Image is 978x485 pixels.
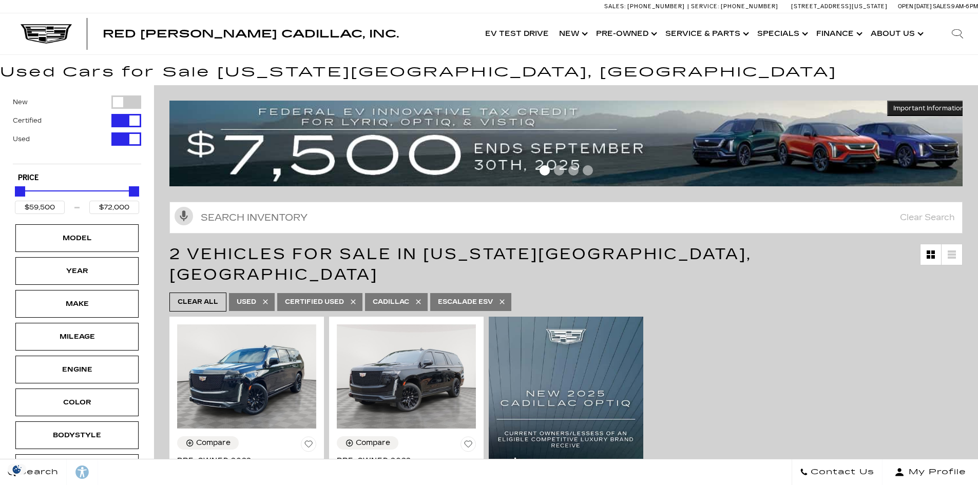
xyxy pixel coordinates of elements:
span: Important Information [893,104,964,112]
div: Mileage [51,331,103,342]
span: Pre-Owned 2022 [177,456,309,466]
a: Service & Parts [660,13,752,54]
a: New [554,13,591,54]
button: Open user profile menu [883,459,978,485]
label: Used [13,134,30,144]
div: Price [15,183,139,214]
span: Search [16,465,59,479]
span: 2 Vehicles for Sale in [US_STATE][GEOGRAPHIC_DATA], [GEOGRAPHIC_DATA] [169,245,752,284]
span: 9 AM-6 PM [951,3,978,10]
img: 2022 Cadillac Escalade ESV Sport [337,324,476,429]
button: Compare Vehicle [177,436,239,450]
a: [STREET_ADDRESS][US_STATE] [791,3,888,10]
div: Compare [356,438,390,448]
div: BodystyleBodystyle [15,421,139,449]
span: Sales: [933,3,951,10]
img: vrp-tax-ending-august-version [169,101,970,186]
span: [PHONE_NUMBER] [721,3,778,10]
span: Escalade ESV [438,296,493,308]
a: Specials [752,13,811,54]
a: Contact Us [792,459,883,485]
label: Certified [13,115,42,126]
span: Pre-Owned 2022 [337,456,468,466]
section: Click to Open Cookie Consent Modal [5,464,29,475]
svg: Click to toggle on voice search [175,207,193,225]
div: Maximum Price [129,186,139,197]
a: Red [PERSON_NAME] Cadillac, Inc. [103,29,399,39]
span: Sales: [604,3,626,10]
span: [PHONE_NUMBER] [627,3,685,10]
span: Go to slide 4 [583,165,593,176]
div: TrimTrim [15,454,139,482]
div: Bodystyle [51,430,103,441]
div: YearYear [15,257,139,285]
div: Color [51,397,103,408]
span: Go to slide 1 [540,165,550,176]
div: Year [51,265,103,277]
a: About Us [866,13,927,54]
div: Minimum Price [15,186,25,197]
input: Search Inventory [169,202,963,234]
h5: Price [18,173,136,183]
img: Opt-Out Icon [5,464,29,475]
span: Go to slide 3 [568,165,579,176]
img: Cadillac Dark Logo with Cadillac White Text [21,24,72,44]
a: Service: [PHONE_NUMBER] [687,4,781,9]
div: Engine [51,364,103,375]
div: Make [51,298,103,309]
span: Certified Used [285,296,344,308]
div: Filter by Vehicle Type [13,95,141,164]
span: Go to slide 2 [554,165,564,176]
button: Important Information [887,101,970,116]
span: Contact Us [808,465,874,479]
span: Used [237,296,256,308]
label: New [13,97,28,107]
button: Save Vehicle [461,436,476,456]
input: Maximum [89,201,139,214]
a: Pre-Owned [591,13,660,54]
img: 2022 Cadillac Escalade ESV Sport [177,324,316,429]
div: EngineEngine [15,356,139,383]
div: MileageMileage [15,323,139,351]
span: Red [PERSON_NAME] Cadillac, Inc. [103,28,399,40]
a: Finance [811,13,866,54]
span: Clear All [178,296,218,308]
a: EV Test Drive [480,13,554,54]
button: Compare Vehicle [337,436,398,450]
div: Compare [196,438,231,448]
span: Open [DATE] [898,3,932,10]
span: My Profile [905,465,966,479]
input: Minimum [15,201,65,214]
button: Save Vehicle [301,436,316,456]
span: Cadillac [373,296,409,308]
div: ModelModel [15,224,139,252]
a: Sales: [PHONE_NUMBER] [604,4,687,9]
div: MakeMake [15,290,139,318]
span: Service: [691,3,719,10]
div: Model [51,232,103,244]
div: ColorColor [15,389,139,416]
